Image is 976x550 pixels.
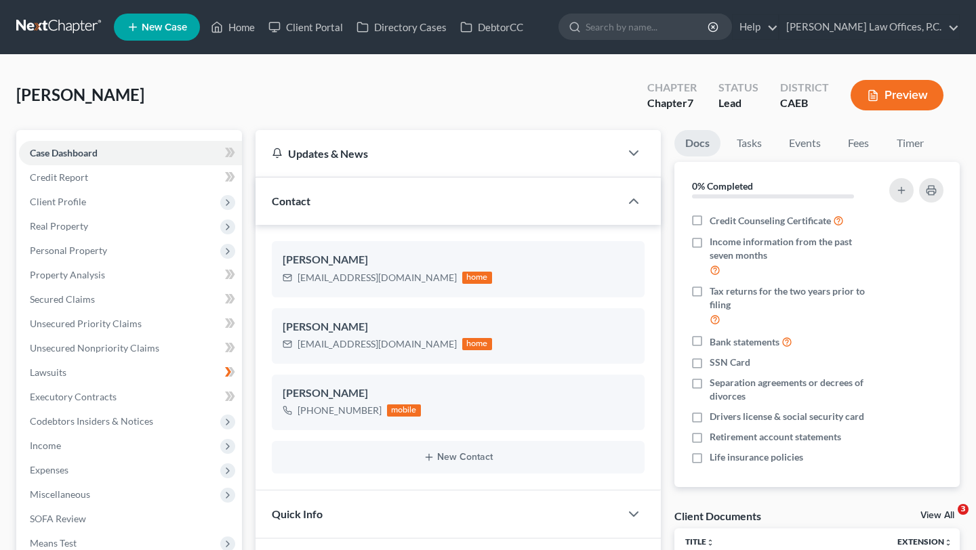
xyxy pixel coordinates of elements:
[453,15,530,39] a: DebtorCC
[851,80,943,110] button: Preview
[283,252,634,268] div: [PERSON_NAME]
[710,410,864,423] span: Drivers license & social security card
[30,318,142,329] span: Unsecured Priority Claims
[19,507,242,531] a: SOFA Review
[30,537,77,549] span: Means Test
[272,146,604,161] div: Updates & News
[692,180,753,192] strong: 0% Completed
[779,15,959,39] a: [PERSON_NAME] Law Offices, P.C.
[710,450,803,464] span: Life insurance policies
[30,293,95,305] span: Secured Claims
[16,85,144,104] span: [PERSON_NAME]
[930,504,962,536] iframe: Intercom live chat
[778,130,832,156] a: Events
[647,80,697,96] div: Chapter
[726,130,773,156] a: Tasks
[272,507,323,520] span: Quick Info
[350,15,453,39] a: Directory Cases
[710,284,877,312] span: Tax returns for the two years prior to filing
[462,338,492,350] div: home
[710,235,877,262] span: Income information from the past seven months
[30,147,98,158] span: Case Dashboard
[19,141,242,165] a: Case Dashboard
[586,14,710,39] input: Search by name...
[647,96,697,111] div: Chapter
[733,15,778,39] a: Help
[710,356,750,369] span: SSN Card
[30,391,117,402] span: Executory Contracts
[19,263,242,287] a: Property Analysis
[30,196,86,207] span: Client Profile
[298,404,382,417] div: [PHONE_NUMBER]
[272,194,310,207] span: Contact
[30,464,68,475] span: Expenses
[958,504,969,515] span: 3
[19,287,242,312] a: Secured Claims
[19,360,242,385] a: Lawsuits
[886,130,935,156] a: Timer
[19,336,242,360] a: Unsecured Nonpriority Claims
[283,452,634,463] button: New Contact
[687,96,693,109] span: 7
[283,385,634,402] div: [PERSON_NAME]
[944,538,952,547] i: unfold_more
[718,96,758,111] div: Lead
[706,538,714,547] i: unfold_more
[710,376,877,403] span: Separation agreements or decrees of divorces
[30,488,90,500] span: Miscellaneous
[283,319,634,335] div: [PERSON_NAME]
[30,415,153,427] span: Codebtors Insiders & Notices
[837,130,880,156] a: Fees
[19,385,242,409] a: Executory Contracts
[462,272,492,284] div: home
[710,214,831,228] span: Credit Counseling Certificate
[710,430,841,444] span: Retirement account statements
[780,80,829,96] div: District
[298,271,457,284] div: [EMAIL_ADDRESS][DOMAIN_NAME]
[674,509,761,523] div: Client Documents
[19,312,242,336] a: Unsecured Priority Claims
[30,342,159,354] span: Unsecured Nonpriority Claims
[920,511,954,520] a: View All
[897,536,952,547] a: Extensionunfold_more
[30,440,61,451] span: Income
[30,366,66,378] span: Lawsuits
[674,130,720,156] a: Docs
[718,80,758,96] div: Status
[30,269,105,280] span: Property Analysis
[30,513,86,524] span: SOFA Review
[30,220,88,232] span: Real Property
[710,335,779,349] span: Bank statements
[142,22,187,33] span: New Case
[298,337,457,351] div: [EMAIL_ADDRESS][DOMAIN_NAME]
[204,15,262,39] a: Home
[19,165,242,190] a: Credit Report
[30,245,107,256] span: Personal Property
[262,15,350,39] a: Client Portal
[780,96,829,111] div: CAEB
[30,171,88,183] span: Credit Report
[387,404,421,417] div: mobile
[685,536,714,547] a: Titleunfold_more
